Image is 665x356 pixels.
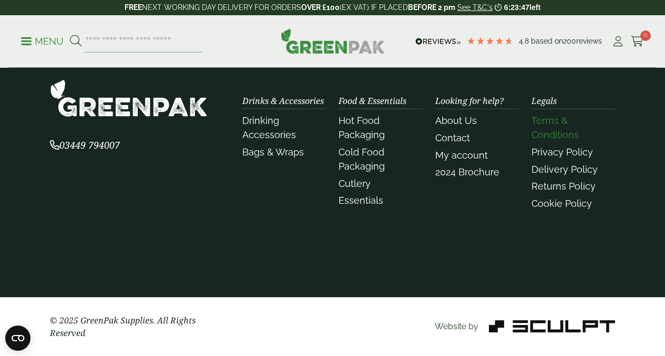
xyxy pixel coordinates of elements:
strong: BEFORE 2 pm [408,3,455,12]
a: Menu [21,35,64,46]
img: Sculpt [489,320,615,332]
span: 0 [640,30,651,41]
a: 0 [631,34,644,49]
img: GreenPak Supplies [50,79,208,118]
button: Open CMP widget [5,326,30,351]
a: My account [435,150,488,161]
a: 03449 794007 [50,141,120,151]
a: Cutlery [339,178,371,189]
a: Privacy Policy [531,146,593,158]
a: Delivery Policy [531,164,598,175]
a: Essentials [339,195,383,206]
span: reviews [576,37,602,45]
strong: OVER £100 [301,3,340,12]
span: 03449 794007 [50,139,120,151]
i: Cart [631,36,644,47]
strong: FREE [125,3,142,12]
a: About Us [435,115,477,126]
span: 6:23:47 [504,3,529,12]
span: Based on [531,37,563,45]
a: 2024 Brochure [435,166,499,177]
a: Hot Food Packaging [339,115,385,140]
a: Contact [435,132,470,143]
a: Terms & Conditions [531,115,579,140]
a: Cold Food Packaging [339,146,385,172]
img: REVIEWS.io [415,38,461,45]
img: GreenPak Supplies [281,28,385,54]
i: My Account [611,36,625,47]
a: Returns Policy [531,181,596,192]
div: 4.79 Stars [466,36,514,46]
span: 200 [563,37,576,45]
p: Menu [21,35,64,48]
a: See T&C's [457,3,493,12]
span: 4.8 [519,37,531,45]
span: left [529,3,540,12]
span: Website by [435,321,478,331]
a: Bags & Wraps [242,146,304,158]
p: © 2025 GreenPak Supplies. All Rights Reserved [50,314,230,339]
a: Drinking Accessories [242,115,296,140]
a: Cookie Policy [531,198,592,209]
